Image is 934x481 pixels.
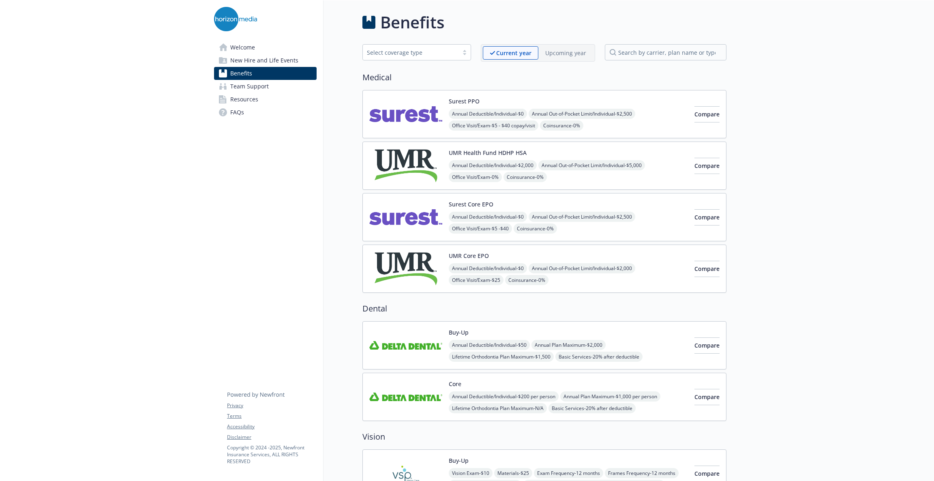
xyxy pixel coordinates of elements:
[449,97,480,105] button: Surest PPO
[230,80,269,93] span: Team Support
[214,67,317,80] a: Benefits
[540,120,583,131] span: Coinsurance - 0%
[449,251,489,260] button: UMR Core EPO
[505,275,548,285] span: Coinsurance - 0%
[694,341,720,349] span: Compare
[529,109,635,119] span: Annual Out-of-Pocket Limit/Individual - $2,500
[449,172,502,182] span: Office Visit/Exam - 0%
[694,106,720,122] button: Compare
[529,212,635,222] span: Annual Out-of-Pocket Limit/Individual - $2,500
[227,412,316,420] a: Terms
[449,275,503,285] span: Office Visit/Exam - $25
[369,328,442,363] img: Delta Dental Insurance Company carrier logo
[369,251,442,286] img: UMR carrier logo
[449,340,530,350] span: Annual Deductible/Individual - $50
[369,148,442,183] img: UMR carrier logo
[227,434,316,441] a: Disclaimer
[230,67,252,80] span: Benefits
[227,402,316,409] a: Privacy
[496,49,531,57] p: Current year
[214,93,317,106] a: Resources
[538,160,645,170] span: Annual Out-of-Pocket Limit/Individual - $5,000
[214,80,317,93] a: Team Support
[449,328,469,337] button: Buy-Up
[449,212,527,222] span: Annual Deductible/Individual - $0
[545,49,586,57] p: Upcoming year
[449,380,461,388] button: Core
[694,337,720,354] button: Compare
[214,41,317,54] a: Welcome
[494,468,532,478] span: Materials - $25
[514,223,557,234] span: Coinsurance - 0%
[449,200,493,208] button: Surest Core EPO
[531,340,606,350] span: Annual Plan Maximum - $2,000
[449,352,554,362] span: Lifetime Orthodontia Plan Maximum - $1,500
[449,391,559,402] span: Annual Deductible/Individual - $200 per person
[694,110,720,118] span: Compare
[694,389,720,405] button: Compare
[694,213,720,221] span: Compare
[694,261,720,277] button: Compare
[449,148,527,157] button: UMR Health Fund HDHP HSA
[449,456,469,465] button: Buy-Up
[605,44,726,60] input: search by carrier, plan name or type
[230,54,298,67] span: New Hire and Life Events
[534,468,603,478] span: Exam Frequency - 12 months
[694,158,720,174] button: Compare
[449,403,547,413] span: Lifetime Orthodontia Plan Maximum - N/A
[605,468,679,478] span: Frames Frequency - 12 months
[449,263,527,273] span: Annual Deductible/Individual - $0
[369,200,442,234] img: Surest carrier logo
[449,223,512,234] span: Office Visit/Exam - $5 -$40
[503,172,547,182] span: Coinsurance - 0%
[362,431,726,443] h2: Vision
[449,160,537,170] span: Annual Deductible/Individual - $2,000
[449,120,538,131] span: Office Visit/Exam - $5 - $40 copay/visit
[548,403,636,413] span: Basic Services - 20% after deductible
[214,106,317,119] a: FAQs
[369,380,442,414] img: Delta Dental Insurance Company carrier logo
[214,54,317,67] a: New Hire and Life Events
[230,93,258,106] span: Resources
[227,444,316,465] p: Copyright © 2024 - 2025 , Newfront Insurance Services, ALL RIGHTS RESERVED
[529,263,635,273] span: Annual Out-of-Pocket Limit/Individual - $2,000
[362,303,726,315] h2: Dental
[694,265,720,273] span: Compare
[227,423,316,430] a: Accessibility
[380,10,444,34] h1: Benefits
[449,109,527,119] span: Annual Deductible/Individual - $0
[560,391,660,402] span: Annual Plan Maximum - $1,000 per person
[230,41,255,54] span: Welcome
[694,162,720,170] span: Compare
[694,209,720,225] button: Compare
[694,470,720,477] span: Compare
[694,393,720,401] span: Compare
[230,106,244,119] span: FAQs
[449,468,493,478] span: Vision Exam - $10
[367,48,454,57] div: Select coverage type
[369,97,442,131] img: Surest carrier logo
[362,71,726,84] h2: Medical
[555,352,643,362] span: Basic Services - 20% after deductible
